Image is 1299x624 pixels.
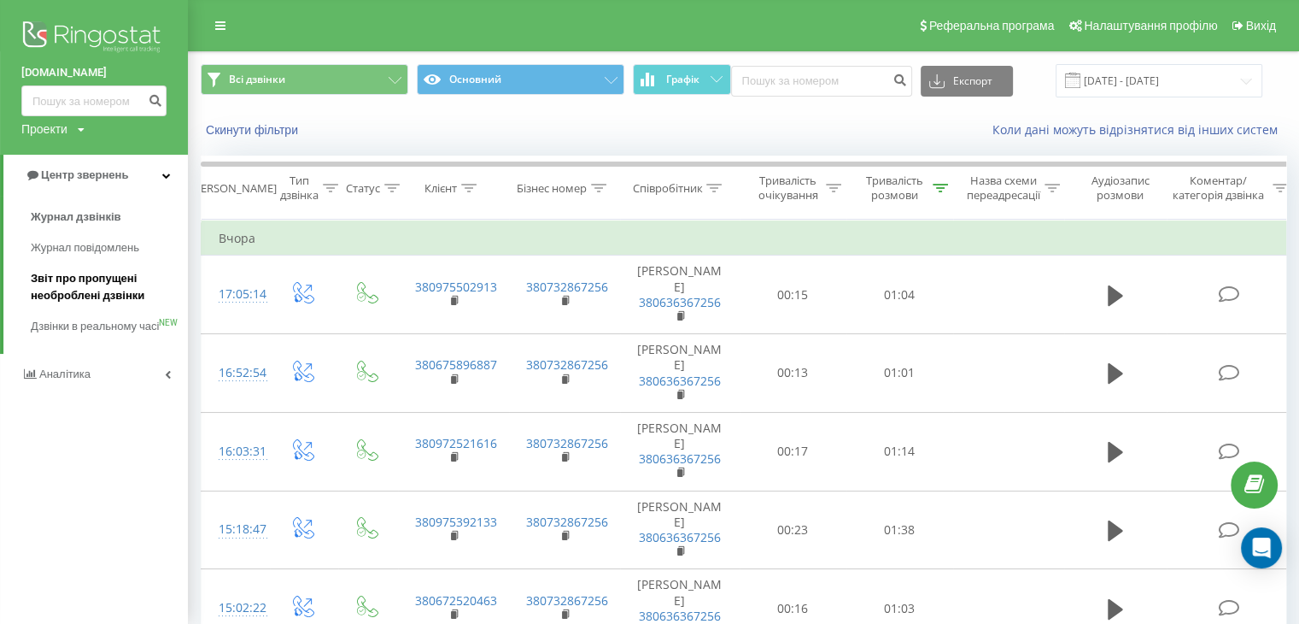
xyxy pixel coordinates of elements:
[921,66,1013,97] button: Експорт
[740,491,846,569] td: 00:23
[639,450,721,467] a: 380636367256
[21,121,67,138] div: Проекти
[992,121,1286,138] a: Коли дані можуть відрізнятися вiд інших систем
[202,221,1295,256] td: Вчора
[39,368,91,380] span: Аналiтика
[929,19,1055,32] span: Реферальна програма
[31,209,121,226] span: Журнал дзвінків
[21,17,167,60] img: Ringostat logo
[740,334,846,413] td: 00:13
[620,334,740,413] td: [PERSON_NAME]
[526,279,608,295] a: 380732867256
[639,608,721,624] a: 380636367256
[280,174,319,203] div: Тип дзвінка
[517,181,587,196] div: Бізнес номер
[31,239,139,256] span: Журнал повідомлень
[219,356,253,390] div: 16:52:54
[1241,527,1282,568] div: Open Intercom Messenger
[846,334,953,413] td: 01:01
[620,256,740,334] td: [PERSON_NAME]
[219,278,253,311] div: 17:05:14
[219,513,253,546] div: 15:18:47
[1079,174,1161,203] div: Аудіозапис розмови
[740,256,846,334] td: 00:15
[31,202,188,233] a: Журнал дзвінків
[740,412,846,491] td: 00:17
[31,270,179,304] span: Звіт про пропущені необроблені дзвінки
[633,64,731,95] button: Графік
[1084,19,1217,32] span: Налаштування профілю
[526,435,608,451] a: 380732867256
[21,85,167,116] input: Пошук за номером
[846,412,953,491] td: 01:14
[31,318,159,335] span: Дзвінки в реальному часі
[415,279,497,295] a: 380975502913
[526,592,608,609] a: 380732867256
[526,356,608,373] a: 380732867256
[21,64,167,81] a: [DOMAIN_NAME]
[417,64,624,95] button: Основний
[346,181,380,196] div: Статус
[219,435,253,468] div: 16:03:31
[201,64,408,95] button: Всі дзвінки
[731,66,912,97] input: Пошук за номером
[632,181,702,196] div: Співробітник
[967,174,1040,203] div: Назва схеми переадресації
[31,263,188,311] a: Звіт про пропущені необроблені дзвінки
[639,373,721,389] a: 380636367256
[41,168,128,181] span: Центр звернень
[639,529,721,545] a: 380636367256
[526,514,608,530] a: 380732867256
[201,122,307,138] button: Скинути фільтри
[620,491,740,569] td: [PERSON_NAME]
[1168,174,1268,203] div: Коментар/категорія дзвінка
[31,311,188,342] a: Дзвінки в реальному часіNEW
[754,174,822,203] div: Тривалість очікування
[190,181,277,196] div: [PERSON_NAME]
[861,174,928,203] div: Тривалість розмови
[1246,19,1276,32] span: Вихід
[415,592,497,609] a: 380672520463
[846,256,953,334] td: 01:04
[415,356,497,373] a: 380675896887
[666,74,699,85] span: Графік
[415,514,497,530] a: 380975392133
[424,181,457,196] div: Клієнт
[229,73,285,86] span: Всі дзвінки
[620,412,740,491] td: [PERSON_NAME]
[846,491,953,569] td: 01:38
[31,233,188,263] a: Журнал повідомлень
[415,435,497,451] a: 380972521616
[639,294,721,310] a: 380636367256
[3,155,188,196] a: Центр звернень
